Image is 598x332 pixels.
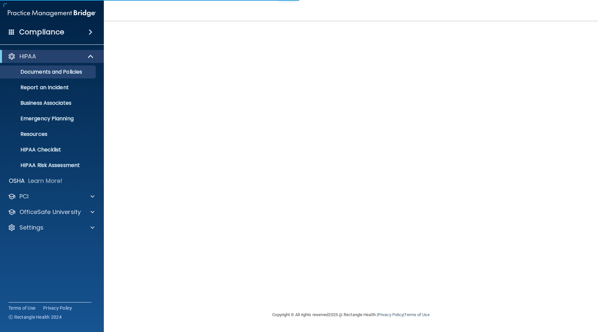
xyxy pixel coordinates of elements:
[19,28,64,37] h4: Compliance
[4,115,93,122] p: Emergency Planning
[19,224,43,231] p: Settings
[8,224,94,231] a: Settings
[8,7,96,20] img: PMB logo
[8,53,94,60] a: HIPAA
[28,177,63,185] p: Learn More!
[4,69,93,75] p: Documents and Policies
[4,100,93,106] p: Business Associates
[404,312,429,317] a: Terms of Use
[8,305,35,311] a: Terms of Use
[4,147,93,153] p: HIPAA Checklist
[4,131,93,137] p: Resources
[4,162,93,169] p: HIPAA Risk Assessment
[378,312,403,317] a: Privacy Policy
[43,305,72,311] a: Privacy Policy
[19,208,81,216] p: OfficeSafe University
[8,314,62,320] span: Ⓒ Rectangle Health 2024
[19,53,36,60] p: HIPAA
[19,193,29,200] p: PCI
[233,304,470,325] div: Copyright © All rights reserved 2025 @ Rectangle Health | |
[8,208,94,216] a: OfficeSafe University
[8,193,94,200] a: PCI
[9,177,25,185] p: OSHA
[4,84,93,91] p: Report an Incident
